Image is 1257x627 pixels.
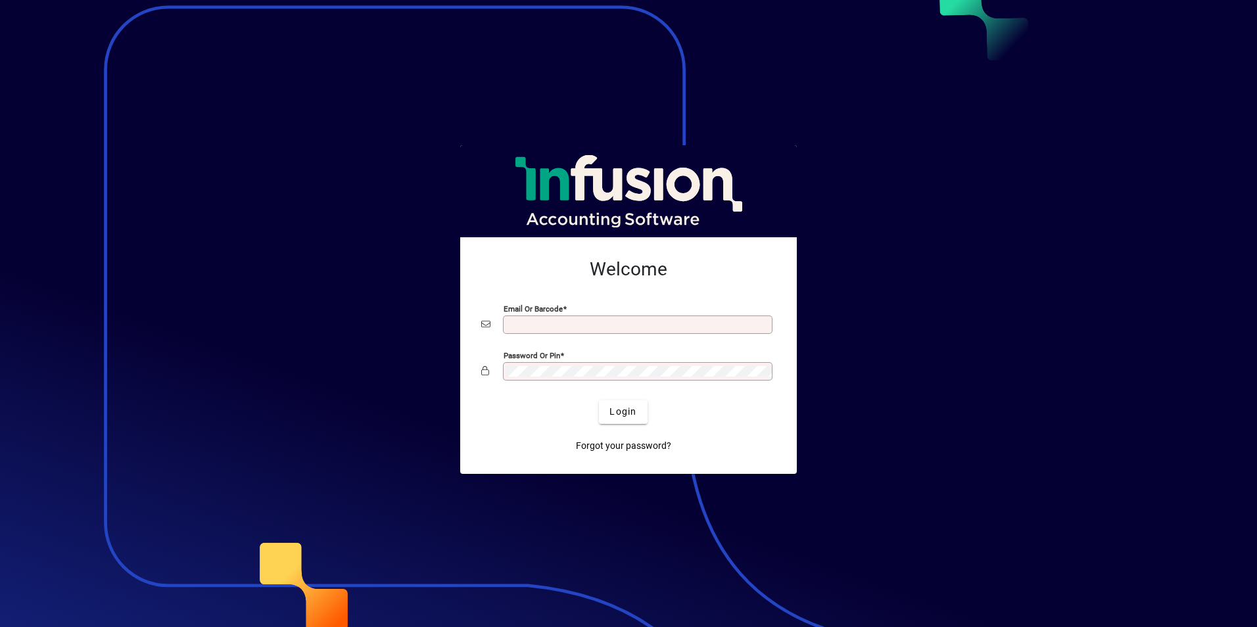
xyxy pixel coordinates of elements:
span: Forgot your password? [576,439,671,453]
h2: Welcome [481,258,776,281]
span: Login [609,405,636,419]
mat-label: Password or Pin [504,350,560,360]
mat-label: Email or Barcode [504,304,563,313]
button: Login [599,400,647,424]
a: Forgot your password? [571,434,676,458]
